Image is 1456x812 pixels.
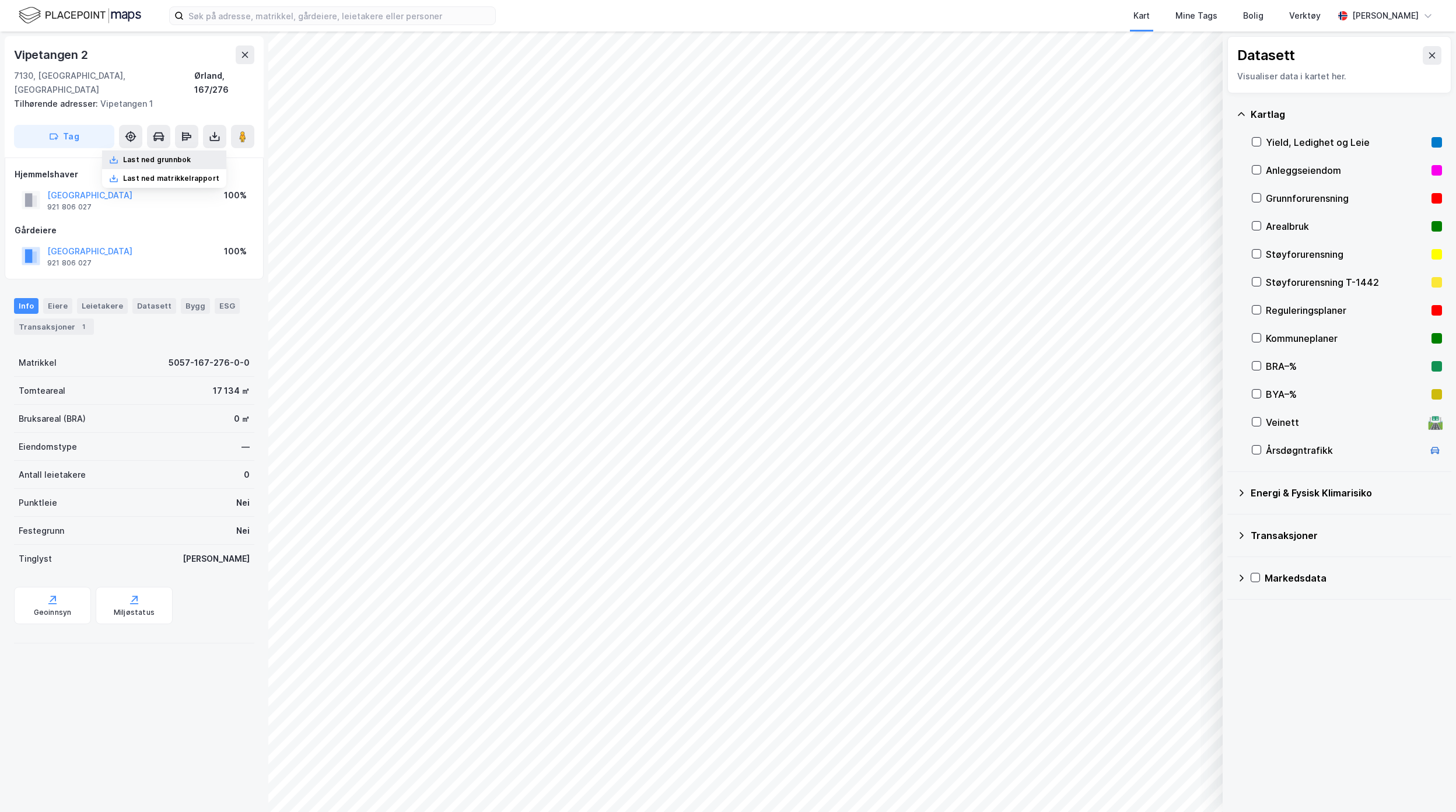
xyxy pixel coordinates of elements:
[194,69,254,97] div: Ørland, 167/276
[224,244,247,258] div: 100%
[1398,756,1456,812] iframe: Chat Widget
[1266,359,1427,373] div: BRA–%
[1266,387,1427,401] div: BYA–%
[1352,9,1419,23] div: [PERSON_NAME]
[1427,415,1443,430] div: 🛣️
[15,167,254,181] div: Hjemmelshaver
[77,298,128,313] div: Leietakere
[1266,219,1427,233] div: Arealbruk
[19,5,141,26] img: logo.f888ab2527a4732fd821a326f86c7f29.svg
[19,552,52,566] div: Tinglyst
[1265,571,1442,585] div: Markedsdata
[19,384,65,398] div: Tomteareal
[1398,756,1456,812] div: Kontrollprogram for chat
[1266,331,1427,345] div: Kommuneplaner
[169,356,250,370] div: 5057-167-276-0-0
[1266,247,1427,261] div: Støyforurensning
[1175,9,1217,23] div: Mine Tags
[1251,528,1442,542] div: Transaksjoner
[15,223,254,237] div: Gårdeiere
[236,496,250,510] div: Nei
[1266,415,1423,429] div: Veinett
[1266,303,1427,317] div: Reguleringsplaner
[19,440,77,454] div: Eiendomstype
[132,298,176,313] div: Datasett
[1237,46,1295,65] div: Datasett
[19,412,86,426] div: Bruksareal (BRA)
[1243,9,1263,23] div: Bolig
[1266,443,1423,457] div: Årsdøgntrafikk
[14,298,38,313] div: Info
[14,318,94,335] div: Transaksjoner
[213,384,250,398] div: 17 134 ㎡
[242,440,250,454] div: —
[1237,69,1441,83] div: Visualiser data i kartet her.
[34,608,72,617] div: Geoinnsyn
[19,496,57,510] div: Punktleie
[215,298,240,313] div: ESG
[14,45,90,64] div: Vipetangen 2
[1289,9,1321,23] div: Verktøy
[1266,163,1427,177] div: Anleggseiendom
[14,125,114,148] button: Tag
[14,97,245,111] div: Vipetangen 1
[183,552,250,566] div: [PERSON_NAME]
[1133,9,1150,23] div: Kart
[181,298,210,313] div: Bygg
[1266,135,1427,149] div: Yield, Ledighet og Leie
[123,155,191,164] div: Last ned grunnbok
[19,356,57,370] div: Matrikkel
[19,524,64,538] div: Festegrunn
[236,524,250,538] div: Nei
[224,188,247,202] div: 100%
[1266,275,1427,289] div: Støyforurensning T-1442
[43,298,72,313] div: Eiere
[1251,486,1442,500] div: Energi & Fysisk Klimarisiko
[14,69,194,97] div: 7130, [GEOGRAPHIC_DATA], [GEOGRAPHIC_DATA]
[14,99,100,108] span: Tilhørende adresser:
[47,202,92,212] div: 921 806 027
[123,174,219,183] div: Last ned matrikkelrapport
[1251,107,1442,121] div: Kartlag
[1266,191,1427,205] div: Grunnforurensning
[244,468,250,482] div: 0
[19,468,86,482] div: Antall leietakere
[114,608,155,617] div: Miljøstatus
[184,7,495,24] input: Søk på adresse, matrikkel, gårdeiere, leietakere eller personer
[47,258,92,268] div: 921 806 027
[234,412,250,426] div: 0 ㎡
[78,321,89,332] div: 1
